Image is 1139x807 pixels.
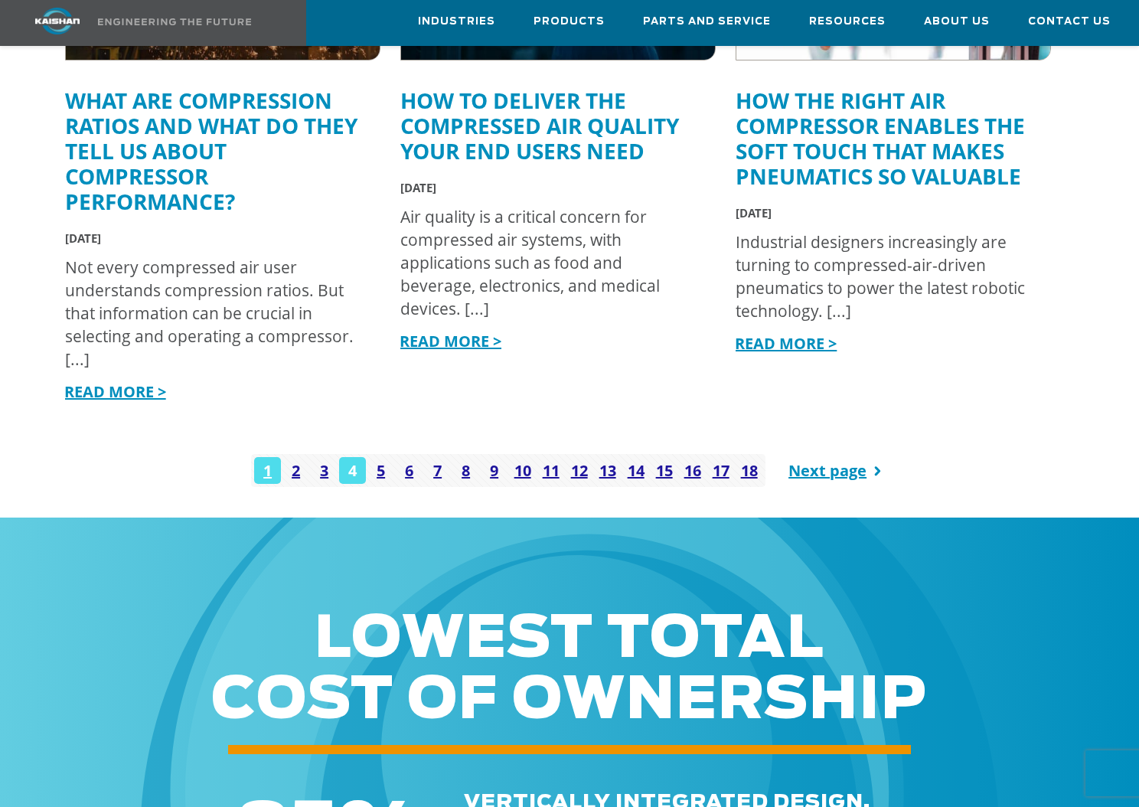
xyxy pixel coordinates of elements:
a: READ MORE > [64,381,166,402]
a: 3 [311,457,338,484]
span: Industries [418,13,495,31]
a: Contact Us [1028,1,1111,42]
span: Resources [809,13,886,31]
img: Engineering the future [98,18,251,25]
a: 7 [424,457,451,484]
a: 6 [396,457,423,484]
a: 8 [452,457,479,484]
a: 2 [282,457,309,484]
a: 12 [566,457,592,484]
a: READ MORE > [400,331,501,351]
div: Not every compressed air user understands compression ratios. But that information can be crucial... [65,256,365,371]
span: [DATE] [736,205,772,221]
a: How to Deliver the Compressed Air Quality Your End Users Need [400,86,679,165]
a: 18 [736,457,762,484]
a: 4 [339,457,366,484]
a: 11 [537,457,564,484]
a: Industries [418,1,495,42]
span: About Us [924,13,990,31]
a: READ MORE > [735,333,837,354]
a: Resources [809,1,886,42]
a: What Are Compression Ratios and What Do They Tell Us About Compressor Performance? [65,86,357,216]
a: How the Right Air Compressor Enables the Soft Touch that Makes Pneumatics So Valuable [736,86,1025,191]
a: 13 [594,457,621,484]
a: 5 [367,457,394,484]
div: Industrial designers increasingly are turning to compressed-air-driven pneumatics to power the la... [736,230,1036,322]
span: [DATE] [400,180,436,195]
a: Products [534,1,605,42]
a: 15 [651,457,677,484]
a: Parts and Service [643,1,771,42]
span: Products [534,13,605,31]
div: Air quality is a critical concern for compressed air systems, with applications such as food and ... [400,205,700,320]
span: [DATE] [65,230,101,246]
a: 10 [509,457,536,484]
a: About Us [924,1,990,42]
span: Contact Us [1028,13,1111,31]
a: 17 [707,457,734,484]
a: 14 [622,457,649,484]
a: 1 [254,457,281,484]
span: Parts and Service [643,13,771,31]
a: 9 [481,457,507,484]
a: Next page [788,454,888,487]
a: 16 [679,457,706,484]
